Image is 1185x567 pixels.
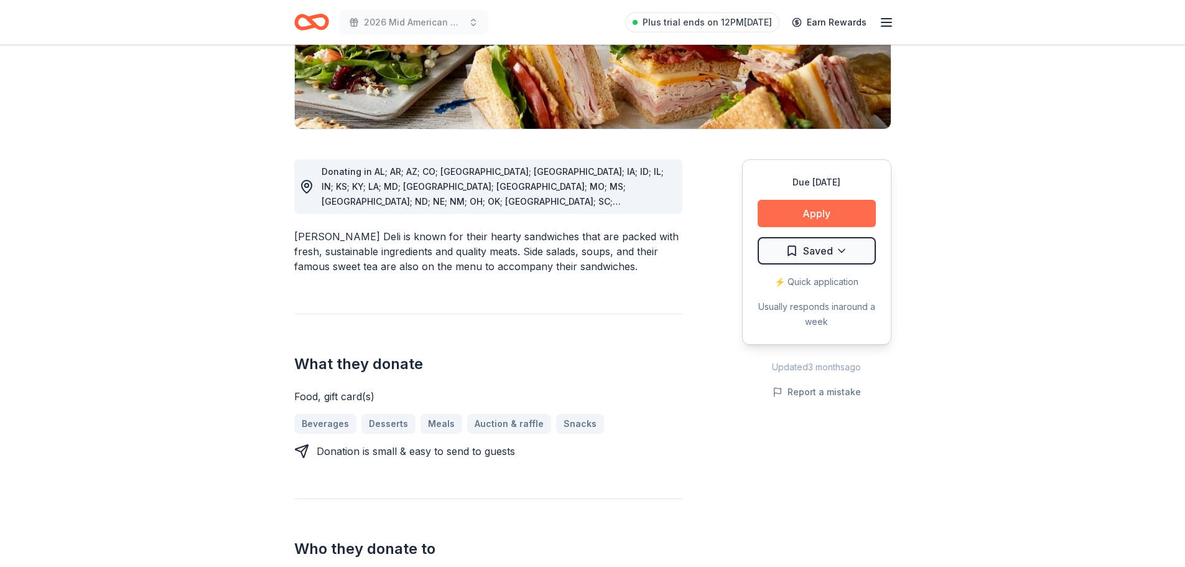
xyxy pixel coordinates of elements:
[784,11,874,34] a: Earn Rewards
[758,274,876,289] div: ⚡️ Quick application
[556,414,604,434] a: Snacks
[322,166,664,222] span: Donating in AL; AR; AZ; CO; [GEOGRAPHIC_DATA]; [GEOGRAPHIC_DATA]; IA; ID; IL; IN; KS; KY; LA; MD;...
[625,12,779,32] a: Plus trial ends on 12PM[DATE]
[758,175,876,190] div: Due [DATE]
[294,389,682,404] div: Food, gift card(s)
[294,539,682,559] h2: Who they donate to
[294,354,682,374] h2: What they donate
[361,414,416,434] a: Desserts
[742,360,891,375] div: Updated 3 months ago
[339,10,488,35] button: 2026 Mid American Camping Conference
[758,200,876,227] button: Apply
[421,414,462,434] a: Meals
[317,444,515,459] div: Donation is small & easy to send to guests
[803,243,833,259] span: Saved
[294,7,329,37] a: Home
[294,229,682,274] div: [PERSON_NAME] Deli is known for their hearty sandwiches that are packed with fresh, sustainable i...
[773,385,861,400] button: Report a mistake
[467,414,551,434] a: Auction & raffle
[758,299,876,329] div: Usually responds in around a week
[294,414,356,434] a: Beverages
[758,237,876,265] button: Saved
[364,15,463,30] span: 2026 Mid American Camping Conference
[643,15,772,30] span: Plus trial ends on 12PM[DATE]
